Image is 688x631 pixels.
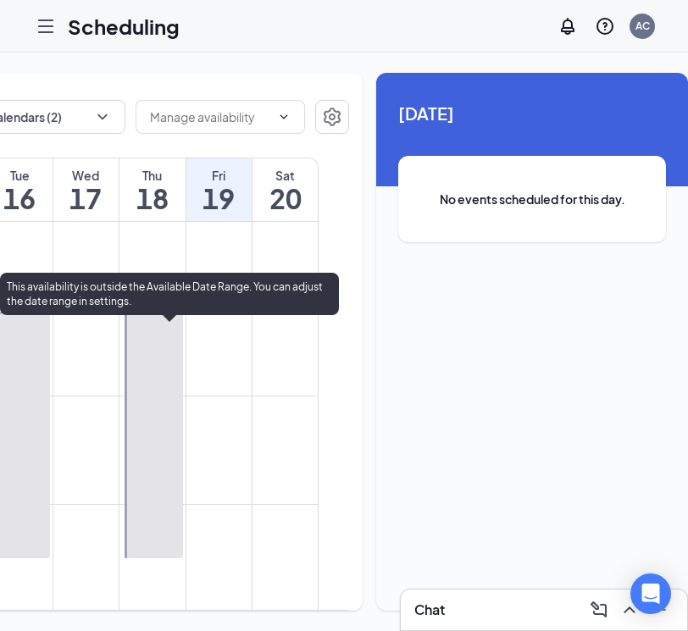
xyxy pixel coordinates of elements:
[36,16,56,36] svg: Hamburger
[119,184,185,213] h1: 18
[68,12,180,41] h1: Scheduling
[53,184,119,213] h1: 17
[186,167,252,184] div: Fri
[414,601,445,619] h3: Chat
[119,167,185,184] div: Thu
[585,596,613,623] button: ComposeMessage
[630,573,671,614] div: Open Intercom Messenger
[315,100,349,134] button: Settings
[252,158,318,221] a: September 20, 2025
[53,158,119,221] a: September 17, 2025
[322,107,342,127] svg: Settings
[558,16,578,36] svg: Notifications
[186,184,252,213] h1: 19
[150,108,270,126] input: Manage availability
[315,100,349,137] a: Settings
[595,16,615,36] svg: QuestionInfo
[619,600,640,620] svg: ChevronUp
[119,158,185,221] a: September 18, 2025
[616,596,643,623] button: ChevronUp
[53,167,119,184] div: Wed
[635,19,650,33] div: AC
[432,190,632,208] span: No events scheduled for this day.
[94,108,111,125] svg: ChevronDown
[252,167,318,184] div: Sat
[277,110,291,124] svg: ChevronDown
[186,158,252,221] a: September 19, 2025
[589,600,609,620] svg: ComposeMessage
[252,184,318,213] h1: 20
[398,100,666,126] span: [DATE]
